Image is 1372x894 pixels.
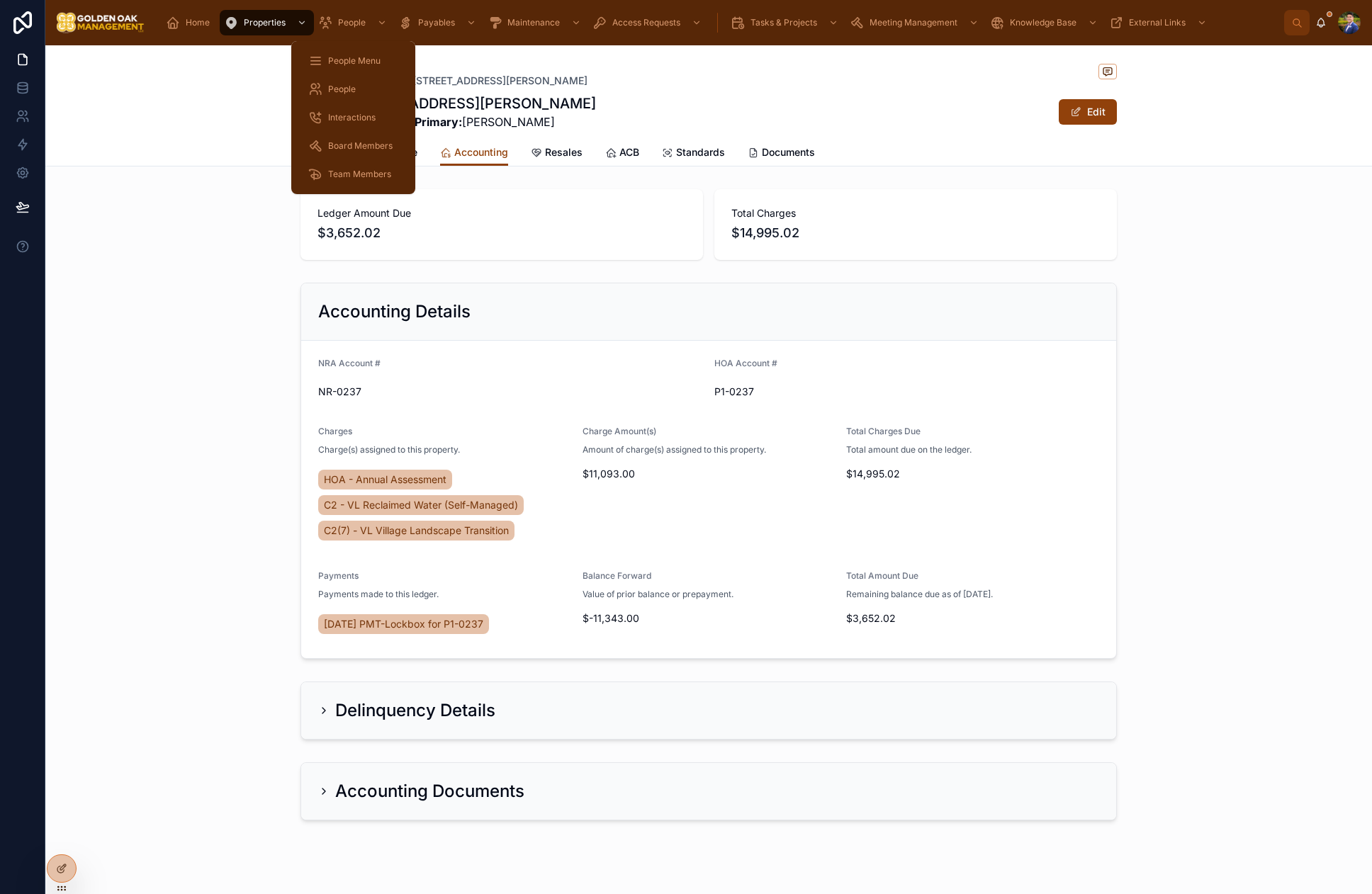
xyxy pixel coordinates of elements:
a: Home [162,10,220,35]
a: People [314,10,394,35]
span: $14,995.02 [731,223,1100,243]
span: People [328,84,356,95]
span: Balance Forward [583,570,651,581]
span: Home [186,17,210,28]
span: C2 - VL Reclaimed Water (Self-Managed) [324,498,518,512]
span: NRA Account # [318,358,381,368]
span: $14,995.02 [846,467,1099,481]
img: App logo [57,11,145,34]
span: Total Charges Due [846,426,921,436]
a: Payables [394,10,483,35]
h1: 2-37 | [STREET_ADDRESS][PERSON_NAME] [300,94,596,113]
span: Properties [244,17,286,28]
a: [DATE] PMT-Lockbox for P1-0237 [318,614,489,634]
span: [PERSON_NAME] | [PERSON_NAME] [300,113,596,130]
a: Tasks & Projects [726,10,845,35]
span: HOA - Annual Assessment [324,473,446,487]
span: Amount of charge(s) assigned to this property. [583,444,766,456]
a: Meeting Management [845,10,986,35]
span: ACB [619,145,639,159]
span: C2(7) - VL Village Landscape Transition [324,524,509,538]
button: Edit [1059,99,1117,125]
h2: Accounting Documents [335,780,524,803]
a: Documents [748,140,815,168]
a: External Links [1105,10,1214,35]
span: Maintenance [507,17,560,28]
span: Board Members [328,140,393,152]
a: People [300,77,407,102]
span: Access Requests [612,17,680,28]
span: Payments [318,570,359,581]
span: HOA Account # [714,358,777,368]
a: Accounting [440,140,508,166]
span: Total Charges [731,206,1100,220]
span: NR-0237 [318,385,703,399]
span: Charge Amount(s) [583,426,656,436]
span: $3,652.02 [317,223,686,243]
span: Payables [418,17,455,28]
h2: Delinquency Details [335,699,495,722]
span: Meeting Management [870,17,957,28]
a: C2 - VL Reclaimed Water (Self-Managed) [318,495,524,515]
a: Knowledge Base [986,10,1105,35]
a: C2(7) - VL Village Landscape Transition [318,521,514,541]
a: HOA - Annual Assessment [318,470,452,490]
span: Team Members [328,169,391,180]
span: Payments made to this ledger. [318,589,439,600]
span: Standards [676,145,725,159]
span: Resales [545,145,583,159]
span: External Links [1129,17,1186,28]
strong: Primary: [415,115,462,129]
span: $11,093.00 [583,467,836,481]
span: [DATE] PMT-Lockbox for P1-0237 [324,617,483,631]
span: Charges [318,426,352,436]
span: Value of prior balance or prepayment. [583,589,733,600]
a: Resales [531,140,583,168]
a: Access Requests [588,10,709,35]
a: Board Members [300,133,407,159]
span: Total amount due on the ledger. [846,444,972,456]
span: Ledger Amount Due [317,206,686,220]
span: $3,652.02 [846,611,1099,626]
a: ACB [605,140,639,168]
a: Standards [662,140,725,168]
span: Accounting [454,145,508,159]
span: Tasks & Projects [750,17,817,28]
span: People Menu [328,55,381,67]
span: Knowledge Base [1010,17,1076,28]
span: Interactions [328,112,376,123]
span: Documents [762,145,815,159]
h2: Accounting Details [318,300,471,323]
a: People Menu [300,48,407,74]
a: Maintenance [483,10,588,35]
span: People [338,17,366,28]
span: Charge(s) assigned to this property. [318,444,460,456]
a: 2-37 | [STREET_ADDRESS][PERSON_NAME] [381,74,587,88]
span: $-11,343.00 [583,611,836,626]
a: Interactions [300,105,407,130]
span: P1-0237 [714,385,1099,399]
span: Remaining balance due as of [DATE]. [846,589,993,600]
a: Team Members [300,162,407,187]
div: scrollable content [156,7,1284,38]
a: Properties [220,10,314,35]
span: Total Amount Due [846,570,918,581]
